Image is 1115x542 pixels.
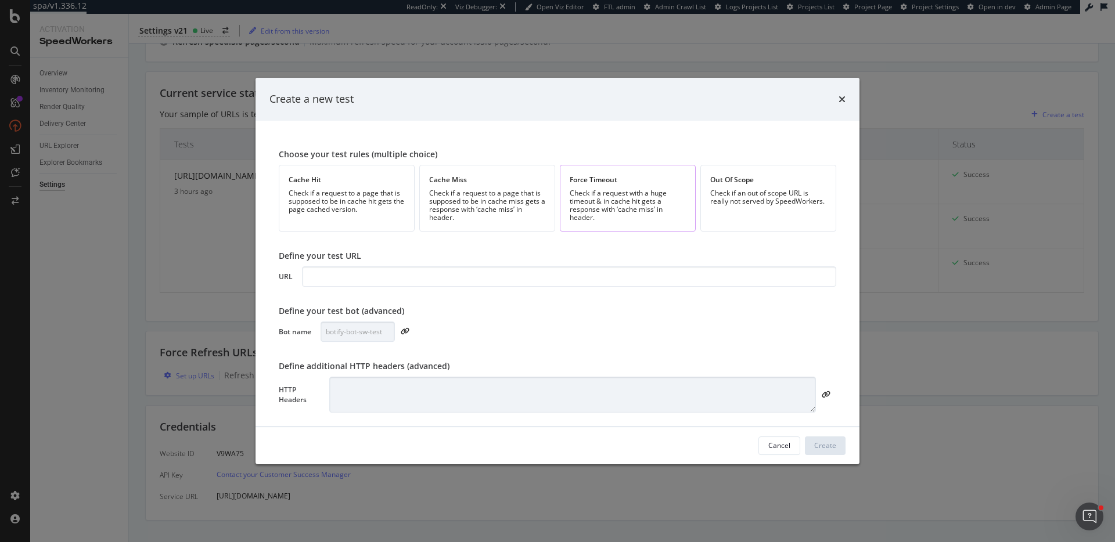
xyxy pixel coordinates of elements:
[758,436,800,455] button: Cancel
[279,385,320,404] div: HTTP Headers
[570,175,686,185] div: Force Timeout
[710,175,826,185] div: Out Of Scope
[768,440,790,450] div: Cancel
[289,189,405,214] div: Check if a request to a page that is supposed to be in cache hit gets the page cached version.
[279,149,836,160] div: Choose your test rules (multiple choice)
[279,327,311,337] div: Bot name
[289,175,405,185] div: Cache Hit
[269,92,354,107] div: Create a new test
[814,440,836,450] div: Create
[279,305,836,317] div: Define your test bot (advanced)
[256,78,859,464] div: modal
[805,436,846,455] button: Create
[570,189,686,222] div: Check if a request with a huge timeout & in cache hit gets a response with ‘cache miss’ in header.
[279,250,836,262] div: Define your test URL
[279,360,836,372] div: Define additional HTTP headers (advanced)
[429,189,545,222] div: Check if a request to a page that is supposed to be in cache miss gets a response with ‘cache mis...
[1076,503,1103,530] iframe: Intercom live chat
[839,92,846,107] div: times
[429,175,545,185] div: Cache Miss
[710,189,826,205] div: Check if an out of scope URL is really not served by SpeedWorkers.
[279,272,293,281] div: URL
